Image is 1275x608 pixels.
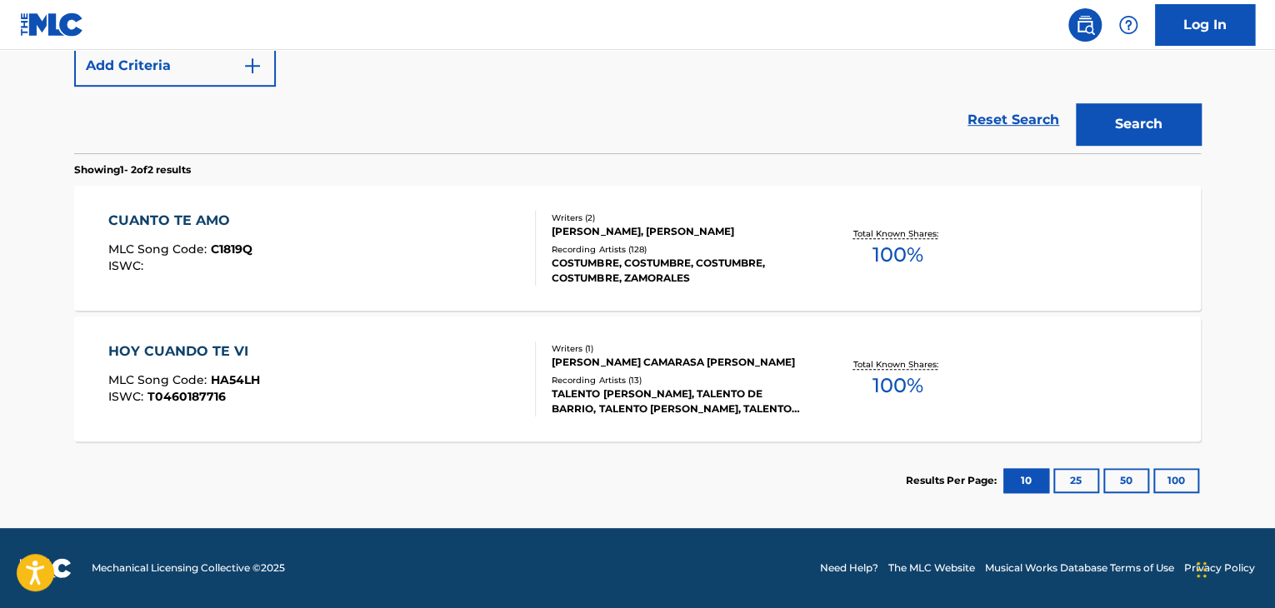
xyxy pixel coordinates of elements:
button: 25 [1053,468,1099,493]
div: Arrastrar [1197,545,1207,595]
div: HOY CUANDO TE VI [108,341,260,361]
div: CUANTO TE AMO [108,211,252,231]
img: help [1118,15,1138,35]
div: TALENTO [PERSON_NAME], TALENTO DE BARRIO, TALENTO [PERSON_NAME], TALENTO [PERSON_NAME], TALENTO D... [552,386,803,416]
a: Log In [1155,4,1255,46]
a: HOY CUANDO TE VIMLC Song Code:HA54LHISWC:T0460187716Writers (1)[PERSON_NAME] CAMARASA [PERSON_NAM... [74,316,1201,441]
p: Results Per Page: [906,473,1001,488]
span: ISWC : [108,389,147,404]
span: MLC Song Code : [108,372,211,387]
div: Help [1112,8,1145,42]
a: The MLC Website [888,561,975,576]
button: Search [1076,103,1201,145]
span: C1819Q [211,242,252,257]
div: [PERSON_NAME] CAMARASA [PERSON_NAME] [552,355,803,370]
p: Showing 1 - 2 of 2 results [74,162,191,177]
p: Total Known Shares: [852,227,942,240]
img: logo [20,558,72,578]
a: Reset Search [959,102,1067,138]
button: 100 [1153,468,1199,493]
span: HA54LH [211,372,260,387]
button: 50 [1103,468,1149,493]
span: Mechanical Licensing Collective © 2025 [92,561,285,576]
iframe: Chat Widget [1192,528,1275,608]
div: Widget de chat [1192,528,1275,608]
span: MLC Song Code : [108,242,211,257]
a: Need Help? [820,561,878,576]
img: MLC Logo [20,12,84,37]
button: 10 [1003,468,1049,493]
img: search [1075,15,1095,35]
span: 100 % [872,371,922,401]
p: Total Known Shares: [852,358,942,371]
button: Add Criteria [74,45,276,87]
div: Recording Artists ( 13 ) [552,374,803,386]
a: CUANTO TE AMOMLC Song Code:C1819QISWC:Writers (2)[PERSON_NAME], [PERSON_NAME]Recording Artists (1... [74,186,1201,311]
div: Writers ( 2 ) [552,212,803,224]
span: ISWC : [108,258,147,273]
a: Public Search [1068,8,1102,42]
span: T0460187716 [147,389,226,404]
div: Recording Artists ( 128 ) [552,243,803,256]
a: Privacy Policy [1184,561,1255,576]
div: COSTUMBRE, COSTUMBRE, COSTUMBRE, COSTUMBRE, ZAMORALES [552,256,803,286]
div: Writers ( 1 ) [552,342,803,355]
span: 100 % [872,240,922,270]
div: [PERSON_NAME], [PERSON_NAME] [552,224,803,239]
a: Musical Works Database Terms of Use [985,561,1174,576]
img: 9d2ae6d4665cec9f34b9.svg [242,56,262,76]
